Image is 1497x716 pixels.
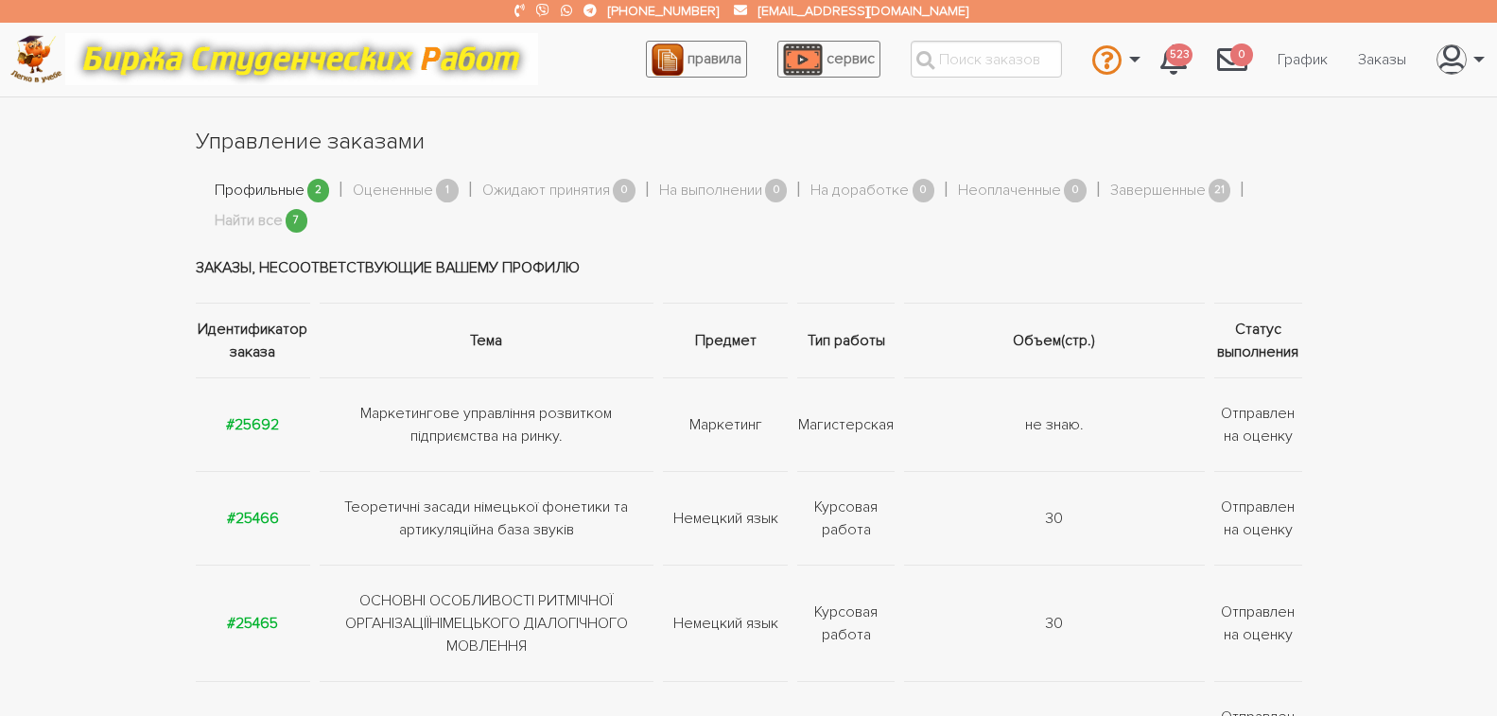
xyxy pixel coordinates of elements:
[659,179,762,203] a: На выполнении
[286,209,308,233] span: 7
[783,44,823,76] img: play_icon-49f7f135c9dc9a03216cfdbccbe1e3994649169d890fb554cedf0eac35a01ba8.png
[792,304,899,378] th: Тип работы
[658,472,792,566] td: Немецкий язык
[315,378,658,472] td: Маркетингове управління розвитком підприємства на ринку.
[1210,566,1302,682] td: Отправлен на оценку
[658,378,792,472] td: Маркетинг
[652,44,684,76] img: agreement_icon-feca34a61ba7f3d1581b08bc946b2ec1ccb426f67415f344566775c155b7f62c.png
[1230,44,1253,67] span: 0
[1262,42,1343,78] a: График
[899,304,1209,378] th: Объем(стр.)
[227,509,279,528] a: #25466
[899,378,1209,472] td: не знаю.
[913,179,935,202] span: 0
[758,3,968,19] a: [EMAIL_ADDRESS][DOMAIN_NAME]
[315,304,658,378] th: Тема
[1166,44,1192,67] span: 523
[1110,179,1206,203] a: Завершенные
[215,179,305,203] a: Профильные
[436,179,459,202] span: 1
[196,126,1302,158] h1: Управление заказами
[10,35,62,83] img: logo-c4363faeb99b52c628a42810ed6dfb4293a56d4e4775eb116515dfe7f33672af.png
[792,472,899,566] td: Курсовая работа
[688,49,741,68] span: правила
[899,472,1209,566] td: 30
[196,304,315,378] th: Идентификатор заказа
[792,566,899,682] td: Курсовая работа
[215,209,283,234] a: Найти все
[227,614,278,633] a: #25465
[899,566,1209,682] td: 30
[1145,34,1202,85] a: 523
[315,472,658,566] td: Теоретичні засади німецької фонетики та артикуляційна база звуків
[810,179,909,203] a: На доработке
[1210,472,1302,566] td: Отправлен на оценку
[958,179,1061,203] a: Неоплаченные
[658,304,792,378] th: Предмет
[827,49,875,68] span: сервис
[1064,179,1087,202] span: 0
[1343,42,1421,78] a: Заказы
[482,179,610,203] a: Ожидают принятия
[1210,378,1302,472] td: Отправлен на оценку
[1202,34,1262,85] a: 0
[353,179,433,203] a: Оцененные
[765,179,788,202] span: 0
[1210,304,1302,378] th: Статус выполнения
[1209,179,1231,202] span: 21
[226,415,279,434] a: #25692
[792,378,899,472] td: Магистерская
[65,33,538,85] img: motto-12e01f5a76059d5f6a28199ef077b1f78e012cfde436ab5cf1d4517935686d32.gif
[658,566,792,682] td: Немецкий язык
[613,179,635,202] span: 0
[777,41,880,78] a: сервис
[196,233,1302,304] td: Заказы, несоответствующие вашему профилю
[911,41,1062,78] input: Поиск заказов
[608,3,719,19] a: [PHONE_NUMBER]
[646,41,747,78] a: правила
[307,179,330,202] span: 2
[315,566,658,682] td: ОСНОВНІ ОСОБЛИВОСТІ РИТМІЧНОЇ ОРГАНІЗАЦІЇНІМЕЦЬКОГО ДІАЛОГІЧНОГО МОВЛЕННЯ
